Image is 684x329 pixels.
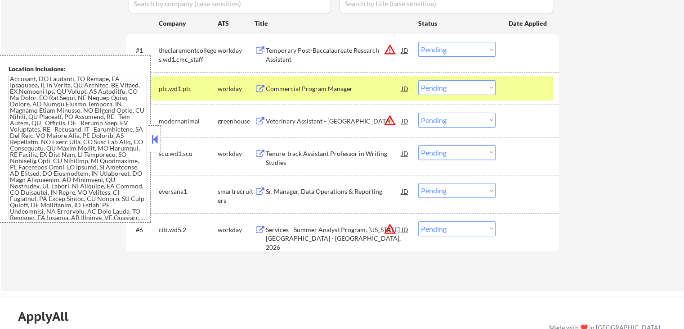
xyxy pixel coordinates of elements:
div: modernanimal [159,117,218,126]
div: Status [418,15,496,31]
div: Location Inclusions: [9,64,147,73]
div: Veterinary Assistant - [GEOGRAPHIC_DATA] [266,117,402,126]
div: workday [218,225,255,234]
div: workday [218,46,255,55]
div: workday [218,84,255,93]
button: warning_amber [384,43,396,56]
div: Date Applied [509,19,548,28]
div: ptc.wd1.ptc [159,84,218,93]
button: warning_amber [384,223,396,235]
div: ApplyAll [18,309,79,324]
div: Sr. Manager, Data Operations & Reporting [266,187,402,196]
div: #1 [136,46,152,55]
div: #6 [136,225,152,234]
div: scu.wd1.scu [159,149,218,158]
div: ATS [218,19,255,28]
div: theclaremontcolleges.wd1.cmc_staff [159,46,218,64]
div: Tenure-track Assistant Professor in Writing Studies [266,149,402,167]
div: Company [159,19,218,28]
div: JD [401,42,410,58]
button: warning_amber [384,114,396,127]
div: JD [401,145,410,161]
div: Title [255,19,410,28]
div: smartrecruiters [218,187,255,205]
div: workday [218,149,255,158]
div: JD [401,113,410,129]
div: greenhouse [218,117,255,126]
div: Services - Summer Analyst Program, [US_STATE][GEOGRAPHIC_DATA] - [GEOGRAPHIC_DATA], 2026 [266,225,402,252]
div: citi.wd5.2 [159,225,218,234]
div: Temporary Post-Baccalaureate Research Assistant [266,46,402,64]
div: eversana1 [159,187,218,196]
div: JD [401,80,410,96]
div: JD [401,221,410,238]
div: Commercial Program Manager [266,84,402,93]
div: JD [401,183,410,199]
